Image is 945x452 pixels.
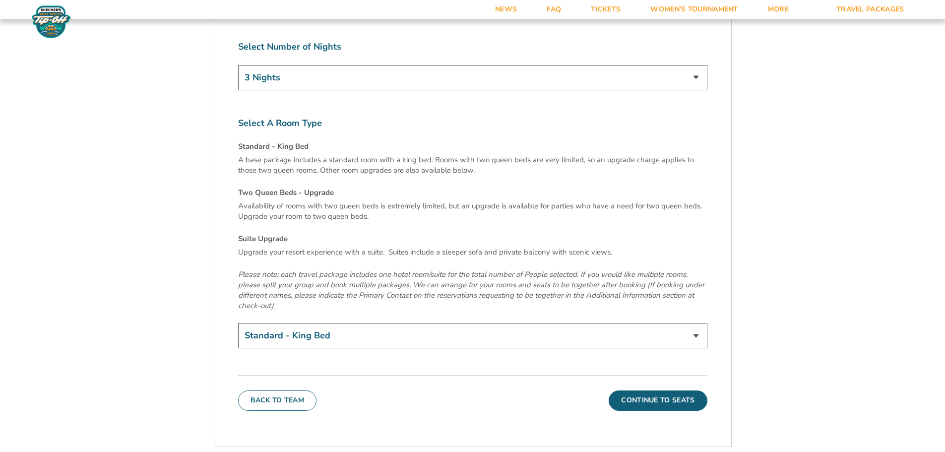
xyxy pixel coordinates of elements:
[238,269,704,311] em: Please note: each travel package includes one hotel room/suite for the total number of People sel...
[238,234,707,244] h4: Suite Upgrade
[238,201,707,222] p: Availability of rooms with two queen beds is extremely limited, but an upgrade is available for p...
[238,247,707,258] p: Upgrade your resort experience with a suite. Suites include a sleeper sofa and private balcony wi...
[238,155,707,176] p: A base package includes a standard room with a king bed. Rooms with two queen beds are very limit...
[238,141,707,152] h4: Standard - King Bed
[238,41,707,53] label: Select Number of Nights
[238,188,707,198] h4: Two Queen Beds - Upgrade
[238,390,317,410] button: Back To Team
[609,390,707,410] button: Continue To Seats
[30,5,73,39] img: Fort Myers Tip-Off
[238,117,707,129] label: Select A Room Type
